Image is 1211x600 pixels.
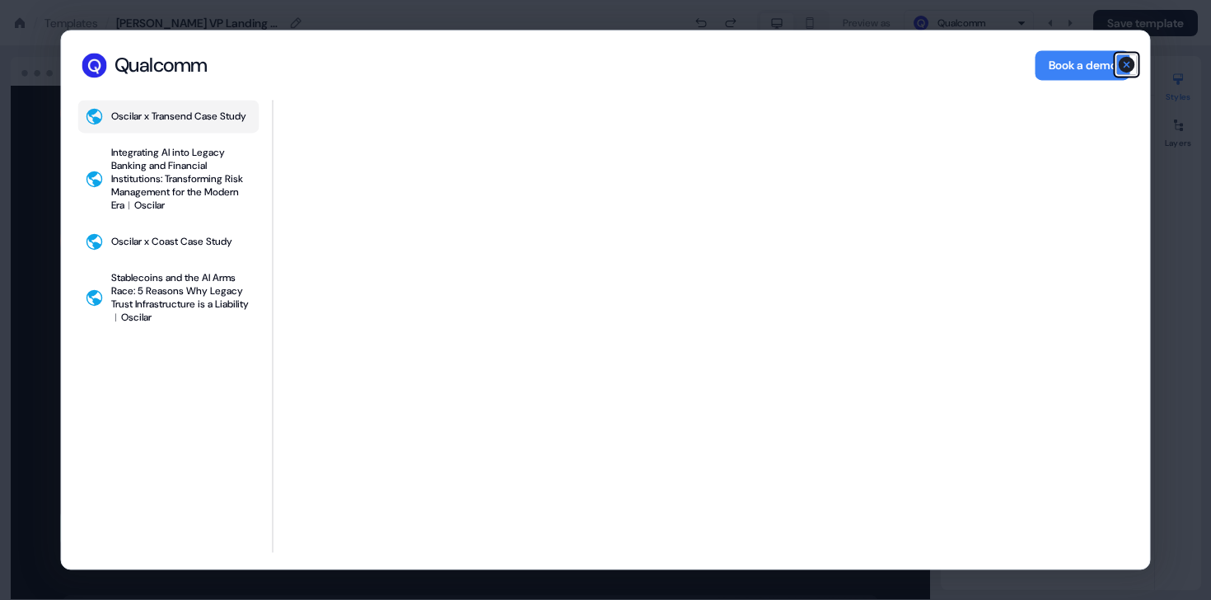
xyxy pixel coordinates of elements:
[78,265,259,330] button: Stablecoins and the AI Arms Race: 5 Reasons Why Legacy Trust Infrastructure is a Liability︱Oscilar
[78,225,259,258] button: Oscilar x Coast Case Study
[115,53,208,77] div: Qualcomm
[111,271,253,324] div: Stablecoins and the AI Arms Race: 5 Reasons Why Legacy Trust Infrastructure is a Liability︱Oscilar
[111,146,253,212] div: Integrating AI into Legacy Banking and Financial Institutions: Transforming Risk Management for t...
[78,100,259,133] button: Oscilar x Transend Case Study
[111,235,232,248] div: Oscilar x Coast Case Study
[78,139,259,218] button: Integrating AI into Legacy Banking and Financial Institutions: Transforming Risk Management for t...
[1036,50,1130,80] button: Book a demo
[111,110,246,123] div: Oscilar x Transend Case Study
